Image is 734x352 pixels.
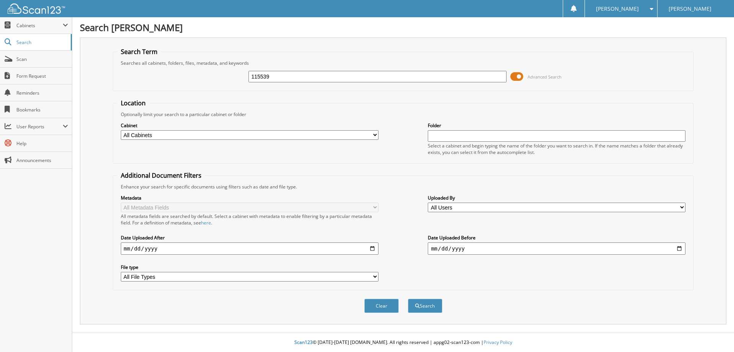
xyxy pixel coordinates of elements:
[294,339,313,345] span: Scan123
[364,299,399,313] button: Clear
[16,123,63,130] span: User Reports
[117,60,690,66] div: Searches all cabinets, folders, files, metadata, and keywords
[528,74,562,80] span: Advanced Search
[117,111,690,118] div: Optionally limit your search to a particular cabinet or folder
[201,219,211,226] a: here
[596,7,639,11] span: [PERSON_NAME]
[428,142,685,156] div: Select a cabinet and begin typing the name of the folder you want to search in. If the name match...
[121,242,378,255] input: start
[16,140,68,147] span: Help
[428,122,685,129] label: Folder
[8,3,65,14] img: scan123-logo-white.svg
[121,213,378,226] div: All metadata fields are searched by default. Select a cabinet with metadata to enable filtering b...
[428,234,685,241] label: Date Uploaded Before
[121,122,378,129] label: Cabinet
[428,195,685,201] label: Uploaded By
[484,339,512,345] a: Privacy Policy
[16,56,68,62] span: Scan
[121,234,378,241] label: Date Uploaded After
[117,99,149,107] legend: Location
[16,39,67,46] span: Search
[16,73,68,79] span: Form Request
[16,106,68,113] span: Bookmarks
[117,171,205,180] legend: Additional Document Filters
[696,315,734,352] iframe: Chat Widget
[117,47,161,56] legend: Search Term
[117,183,690,190] div: Enhance your search for specific documents using filters such as date and file type.
[121,264,378,270] label: File type
[428,242,685,255] input: end
[16,90,68,96] span: Reminders
[669,7,711,11] span: [PERSON_NAME]
[121,195,378,201] label: Metadata
[16,157,68,164] span: Announcements
[72,333,734,352] div: © [DATE]-[DATE] [DOMAIN_NAME]. All rights reserved | appg02-scan123-com |
[16,22,63,29] span: Cabinets
[408,299,442,313] button: Search
[80,21,726,34] h1: Search [PERSON_NAME]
